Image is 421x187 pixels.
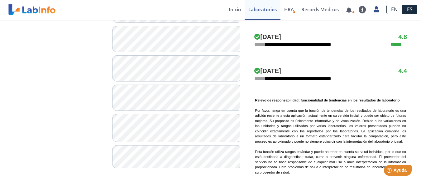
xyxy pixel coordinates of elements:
[398,33,407,41] h4: 4.8
[366,163,414,180] iframe: Help widget launcher
[254,67,281,75] h4: [DATE]
[255,98,400,102] b: Relevo de responsabilidad: funcionalidad de tendencias en los resultados de laboratorio
[254,33,281,41] h4: [DATE]
[255,98,406,175] p: Por favor, tenga en cuenta que la función de tendencias de los resultados de laboratorio es una a...
[386,5,402,14] a: EN
[402,5,417,14] a: ES
[398,67,407,75] h4: 4.4
[284,6,294,12] span: HRA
